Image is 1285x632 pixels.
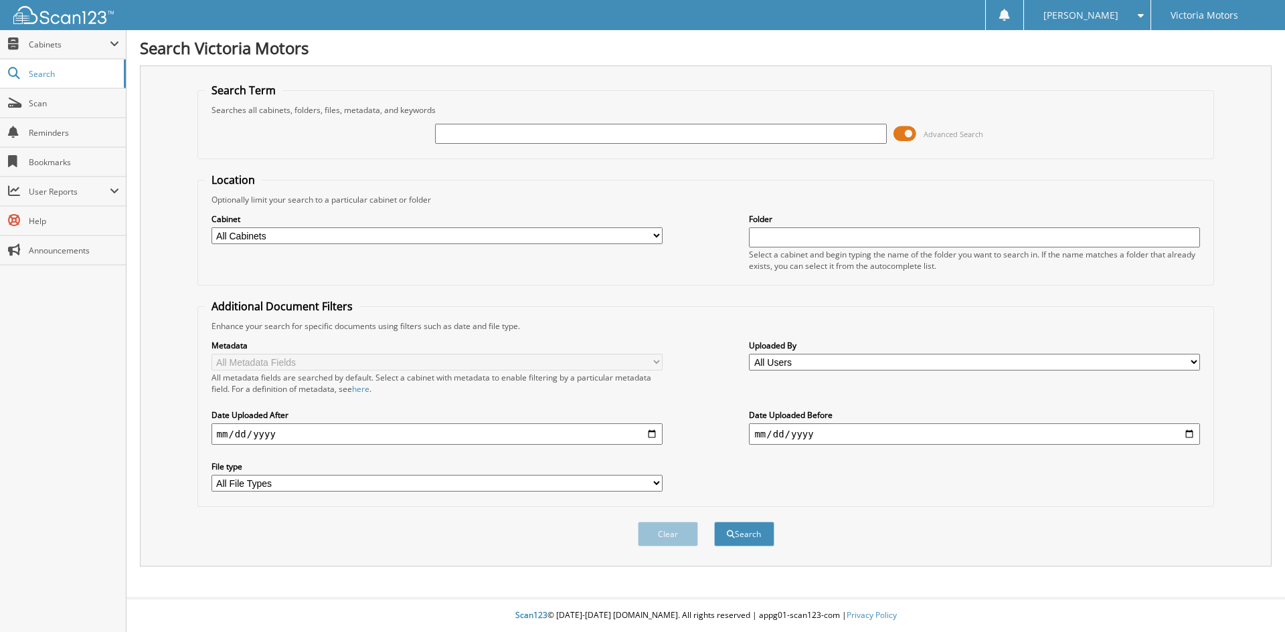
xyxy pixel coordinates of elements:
span: Announcements [29,245,119,256]
span: Help [29,215,119,227]
label: Folder [749,213,1200,225]
span: Scan [29,98,119,109]
legend: Additional Document Filters [205,299,359,314]
span: Victoria Motors [1171,11,1238,19]
span: [PERSON_NAME] [1043,11,1118,19]
span: User Reports [29,186,110,197]
div: Searches all cabinets, folders, files, metadata, and keywords [205,104,1207,116]
span: Cabinets [29,39,110,50]
span: Search [29,68,117,80]
label: Cabinet [211,213,663,225]
img: scan123-logo-white.svg [13,6,114,24]
span: Bookmarks [29,156,119,168]
label: Date Uploaded Before [749,409,1200,421]
span: Advanced Search [924,129,983,139]
label: File type [211,461,663,472]
div: Optionally limit your search to a particular cabinet or folder [205,194,1207,205]
a: here [352,383,369,395]
h1: Search Victoria Motors [140,37,1272,59]
input: start [211,423,663,445]
label: Date Uploaded After [211,409,663,421]
span: Reminders [29,127,119,138]
input: end [749,423,1200,445]
div: All metadata fields are searched by default. Select a cabinet with metadata to enable filtering b... [211,372,663,395]
label: Uploaded By [749,340,1200,351]
div: Enhance your search for specific documents using filters such as date and file type. [205,320,1207,332]
span: Scan123 [515,609,547,621]
div: © [DATE]-[DATE] [DOMAIN_NAME]. All rights reserved | appg01-scan123-com | [126,599,1285,632]
legend: Search Term [205,83,282,98]
a: Privacy Policy [847,609,897,621]
button: Clear [638,522,698,546]
div: Select a cabinet and begin typing the name of the folder you want to search in. If the name match... [749,249,1200,272]
button: Search [714,522,774,546]
legend: Location [205,173,262,187]
label: Metadata [211,340,663,351]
